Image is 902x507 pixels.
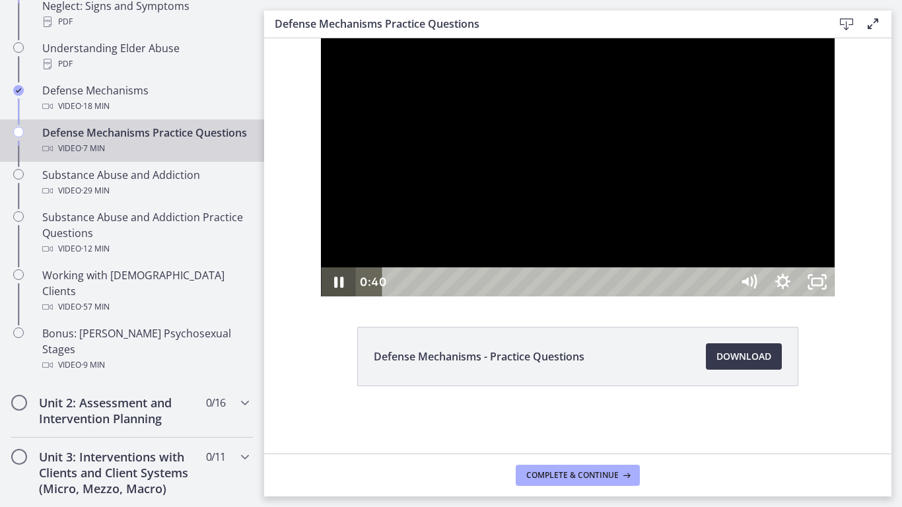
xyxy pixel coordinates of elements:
[81,141,105,156] span: · 7 min
[42,141,248,156] div: Video
[42,56,248,72] div: PDF
[516,465,640,486] button: Complete & continue
[42,241,248,257] div: Video
[42,40,248,72] div: Understanding Elder Abuse
[42,299,248,315] div: Video
[42,167,248,199] div: Substance Abuse and Addiction
[42,325,248,373] div: Bonus: [PERSON_NAME] Psychosexual Stages
[468,229,502,258] button: Mute
[526,470,619,481] span: Complete & continue
[42,267,248,315] div: Working with [DEMOGRAPHIC_DATA] Clients
[275,16,812,32] h3: Defense Mechanisms Practice Questions
[81,98,110,114] span: · 18 min
[81,183,110,199] span: · 29 min
[42,14,248,30] div: PDF
[81,357,105,373] span: · 9 min
[706,343,782,370] a: Download
[42,209,248,257] div: Substance Abuse and Addiction Practice Questions
[206,449,225,465] span: 0 / 11
[42,183,248,199] div: Video
[716,349,771,364] span: Download
[39,449,200,496] h2: Unit 3: Interventions with Clients and Client Systems (Micro, Mezzo, Macro)
[81,241,110,257] span: · 12 min
[206,395,225,411] span: 0 / 16
[81,299,110,315] span: · 57 min
[42,357,248,373] div: Video
[39,395,200,426] h2: Unit 2: Assessment and Intervention Planning
[502,229,536,258] button: Show settings menu
[264,38,891,296] iframe: Video Lesson
[42,98,248,114] div: Video
[42,83,248,114] div: Defense Mechanisms
[13,85,24,96] i: Completed
[536,229,571,258] button: Unfullscreen
[374,349,584,364] span: Defense Mechanisms - Practice Questions
[42,125,248,156] div: Defense Mechanisms Practice Questions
